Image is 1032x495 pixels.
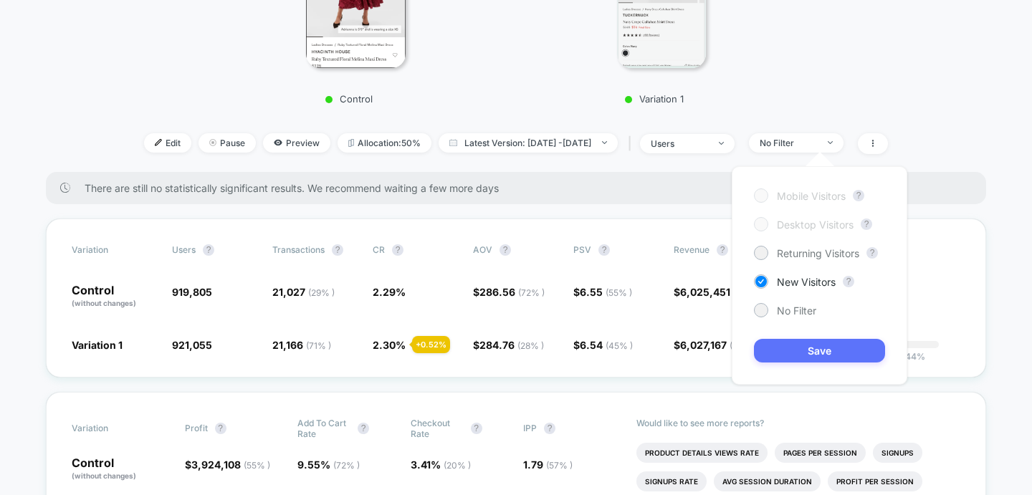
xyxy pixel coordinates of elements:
span: 1.79 [523,458,573,471]
button: ? [717,244,728,256]
span: 2.30 % [373,339,406,351]
img: end [602,141,607,144]
span: Pause [199,133,256,153]
button: ? [392,244,403,256]
span: (without changes) [72,471,136,480]
span: Allocation: 50% [338,133,431,153]
span: $ [674,339,757,351]
span: $ [674,286,760,298]
p: Variation 1 [529,93,780,105]
span: 21,166 [272,339,331,351]
span: PSV [573,244,591,255]
img: end [209,139,216,146]
img: calendar [449,139,457,146]
button: ? [843,276,854,287]
img: end [828,141,833,144]
span: | [625,133,640,154]
span: Edit [144,133,191,153]
li: Avg Session Duration [714,471,821,491]
span: Revenue [674,244,709,255]
span: $ [473,286,545,298]
span: $ [185,458,270,471]
li: Profit Per Session [828,471,922,491]
span: Profit [185,423,208,433]
button: ? [544,423,555,434]
span: CR [373,244,385,255]
span: No Filter [777,304,816,317]
button: ? [861,218,872,230]
li: Pages Per Session [775,443,866,463]
span: AOV [473,244,492,255]
span: There are still no statistically significant results. We recommend waiting a few more days [85,182,957,194]
button: Save [754,339,885,362]
p: Would like to see more reports? [636,418,961,428]
span: 6,025,451 [680,286,760,298]
span: $ [573,286,632,298]
img: edit [155,139,162,146]
li: Signups Rate [636,471,707,491]
span: 919,805 [172,286,212,298]
span: ( 29 % ) [308,287,335,298]
div: + 0.52 % [412,336,450,353]
span: ( 71 % ) [306,340,331,351]
span: Mobile Visitors [777,190,846,202]
span: New Visitors [777,276,836,288]
p: Control [224,93,474,105]
span: 284.76 [479,339,544,351]
button: ? [203,244,214,256]
button: ? [866,247,878,259]
span: $ [573,339,633,351]
span: 286.56 [479,286,545,298]
span: Preview [263,133,330,153]
span: 2.29 % [373,286,406,298]
span: 3,924,108 [191,458,270,471]
span: 6.55 [580,286,632,298]
button: ? [598,244,610,256]
span: Latest Version: [DATE] - [DATE] [439,133,618,153]
span: 21,027 [272,286,335,298]
li: Signups [873,443,922,463]
span: Variation [72,244,150,256]
span: Returning Visitors [777,247,859,259]
div: users [651,138,708,149]
span: ( 28 % ) [517,340,544,351]
img: rebalance [348,139,354,147]
button: ? [500,244,511,256]
button: ? [471,423,482,434]
span: Checkout Rate [411,418,464,439]
li: Product Details Views Rate [636,443,768,463]
span: 9.55 % [297,458,360,471]
div: No Filter [760,138,817,148]
span: 6.54 [580,339,633,351]
p: Control [72,284,158,309]
span: ( 72 % ) [518,287,545,298]
span: ( 55 % ) [606,287,632,298]
span: 3.41 % [411,458,471,471]
span: 6,027,167 [680,339,757,351]
button: ? [853,190,864,201]
img: end [719,142,724,145]
span: Desktop Visitors [777,218,854,231]
span: ( 72 % ) [333,460,360,471]
span: (without changes) [72,299,136,307]
span: Transactions [272,244,325,255]
span: Variation [72,418,150,439]
p: Control [72,457,171,481]
button: ? [215,423,226,434]
span: ( 45 % ) [606,340,633,351]
button: ? [332,244,343,256]
span: Variation 1 [72,339,123,351]
span: ( 20 % ) [444,460,471,471]
span: $ [473,339,544,351]
span: IPP [523,423,537,433]
span: ( 55 % ) [244,460,270,471]
span: 921,055 [172,339,212,351]
span: ( 57 % ) [546,460,573,471]
span: Add To Cart Rate [297,418,350,439]
span: users [172,244,196,255]
button: ? [358,423,369,434]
